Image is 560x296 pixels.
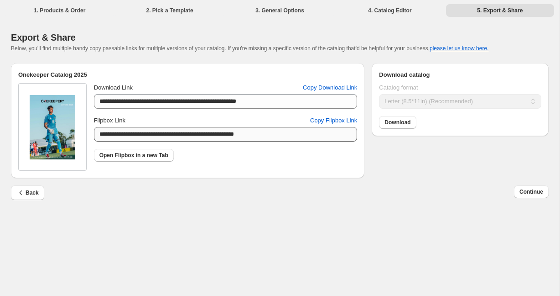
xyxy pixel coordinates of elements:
[379,84,418,91] span: Catalog format
[303,83,357,92] span: Copy Download Link
[94,117,125,124] span: Flipbox Link
[310,116,357,125] span: Copy Flipbox Link
[384,119,410,126] span: Download
[11,45,488,52] span: Below, you'll find multiple handy copy passable links for multiple versions of your catalog. If y...
[94,149,174,162] a: Open Flipbox in a new Tab
[99,152,168,159] span: Open Flipbox in a new Tab
[11,32,76,42] span: Export & Share
[430,45,488,52] button: please let us know here.
[30,95,75,159] img: thumbImage
[18,70,357,79] h2: Onekeeper Catalog 2025
[519,188,543,196] span: Continue
[305,113,363,128] button: Copy Flipbox Link
[94,84,133,91] span: Download Link
[11,185,44,200] button: Back
[514,185,549,198] button: Continue
[16,188,39,197] span: Back
[297,80,363,95] button: Copy Download Link
[379,70,541,79] h2: Download catalog
[379,116,416,129] a: Download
